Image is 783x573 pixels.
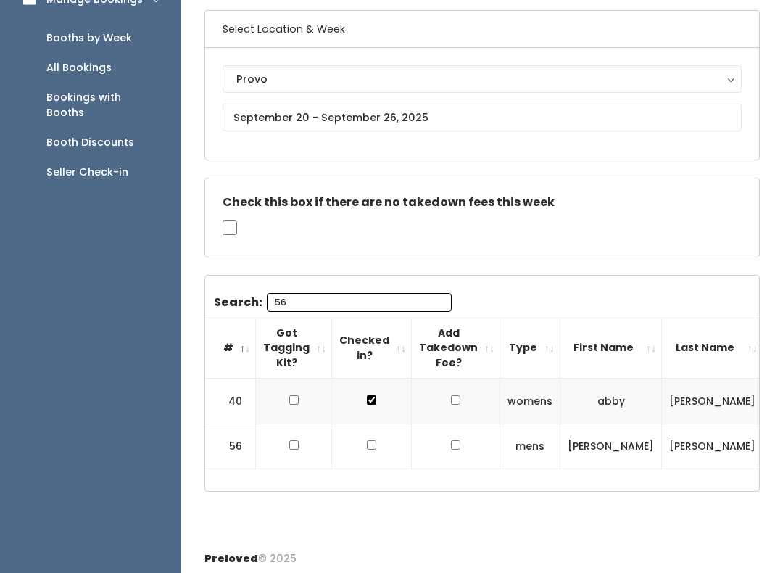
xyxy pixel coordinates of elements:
span: Preloved [204,551,258,566]
div: © 2025 [204,540,297,566]
th: #: activate to sort column descending [205,318,256,378]
td: [PERSON_NAME] [560,424,662,469]
th: Last Name: activate to sort column ascending [662,318,763,378]
th: Checked in?: activate to sort column ascending [332,318,412,378]
h5: Check this box if there are no takedown fees this week [223,196,742,209]
td: abby [560,379,662,424]
th: First Name: activate to sort column ascending [560,318,662,378]
td: mens [500,424,560,469]
div: Provo [236,71,728,87]
input: Search: [267,293,452,312]
h6: Select Location & Week [205,11,759,48]
td: [PERSON_NAME] [662,379,763,424]
th: Type: activate to sort column ascending [500,318,560,378]
div: Bookings with Booths [46,90,158,120]
div: Seller Check-in [46,165,128,180]
button: Provo [223,65,742,93]
input: September 20 - September 26, 2025 [223,104,742,131]
td: 56 [205,424,256,469]
th: Got Tagging Kit?: activate to sort column ascending [256,318,332,378]
div: All Bookings [46,60,112,75]
td: [PERSON_NAME] [662,424,763,469]
label: Search: [214,293,452,312]
div: Booth Discounts [46,135,134,150]
th: Add Takedown Fee?: activate to sort column ascending [412,318,500,378]
td: womens [500,379,560,424]
td: 40 [205,379,256,424]
div: Booths by Week [46,30,132,46]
